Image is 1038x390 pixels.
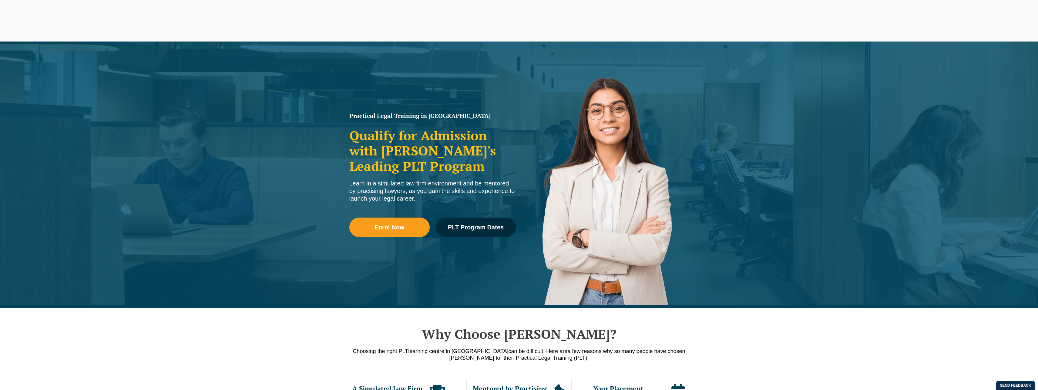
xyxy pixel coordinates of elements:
h2: Qualify for Admission with [PERSON_NAME]'s Leading PLT Program [349,128,516,174]
span: learning centre in [GEOGRAPHIC_DATA] [408,348,508,354]
span: can be difficult. Here are [509,348,568,354]
a: PLT Program Dates [436,218,516,237]
h2: Why Choose [PERSON_NAME]? [346,326,692,342]
span: Enrol Now [375,224,405,230]
a: Enrol Now [349,218,430,237]
h1: Practical Legal Training in [GEOGRAPHIC_DATA] [349,113,516,119]
span: Choosing the right PLT [353,348,408,354]
div: Learn in a simulated law firm environment and be mentored by practising lawyers, as you gain the ... [349,180,516,202]
span: PLT Program Dates [448,224,504,230]
p: a few reasons why so many people have chosen [PERSON_NAME] for their Practical Legal Training (PLT). [346,348,692,361]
